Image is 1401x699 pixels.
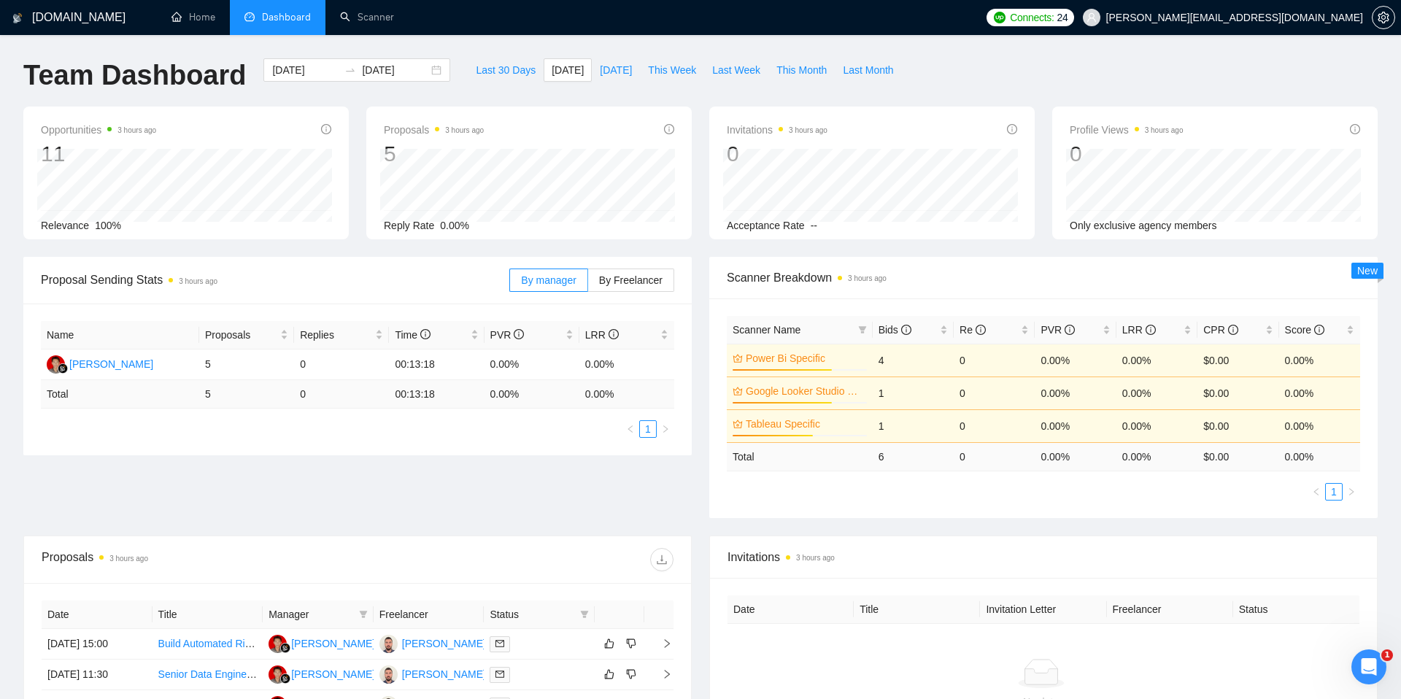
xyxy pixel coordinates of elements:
[179,277,217,285] time: 3 hours ago
[622,420,639,438] button: left
[1035,409,1116,442] td: 0.00%
[389,380,484,409] td: 00:13:18
[650,669,672,679] span: right
[42,548,358,571] div: Proposals
[41,271,509,289] span: Proposal Sending Stats
[41,380,199,409] td: Total
[727,548,1359,566] span: Invitations
[384,121,484,139] span: Proposals
[1326,484,1342,500] a: 1
[1041,324,1075,336] span: PVR
[1343,483,1360,501] li: Next Page
[796,554,835,562] time: 3 hours ago
[153,629,263,660] td: Build Automated Risk Management Reports Using ChatGPT & Data Analytics
[601,665,618,683] button: like
[650,638,672,649] span: right
[495,639,504,648] span: mail
[733,386,743,396] span: crown
[379,665,398,684] img: NE
[294,380,389,409] td: 0
[901,325,911,335] span: info-circle
[42,629,153,660] td: [DATE] 15:00
[727,269,1360,287] span: Scanner Breakdown
[395,329,430,341] span: Time
[626,668,636,680] span: dislike
[776,62,827,78] span: This Month
[269,635,287,653] img: RS
[291,636,375,652] div: [PERSON_NAME]
[854,595,980,624] th: Title
[873,344,954,376] td: 4
[544,58,592,82] button: [DATE]
[1279,409,1360,442] td: 0.00%
[599,274,663,286] span: By Freelancer
[269,668,375,679] a: RS[PERSON_NAME]
[727,121,827,139] span: Invitations
[294,321,389,349] th: Replies
[41,321,199,349] th: Name
[661,425,670,433] span: right
[1116,344,1197,376] td: 0.00%
[1381,649,1393,661] span: 1
[976,325,986,335] span: info-circle
[585,329,619,341] span: LRR
[746,416,864,432] a: Tableau Specific
[158,668,412,680] a: Senior Data Engineer - Power BI Attribution Architecture
[1343,483,1360,501] button: right
[1372,12,1395,23] a: setting
[379,635,398,653] img: NE
[205,327,277,343] span: Proposals
[855,319,870,341] span: filter
[153,600,263,629] th: Title
[727,220,805,231] span: Acceptance Rate
[69,356,153,372] div: [PERSON_NAME]
[954,442,1035,471] td: 0
[199,380,294,409] td: 5
[1347,487,1356,496] span: right
[362,62,428,78] input: End date
[609,329,619,339] span: info-circle
[23,58,246,93] h1: Team Dashboard
[109,555,148,563] time: 3 hours ago
[622,635,640,652] button: dislike
[980,595,1106,624] th: Invitation Letter
[291,666,375,682] div: [PERSON_NAME]
[873,442,954,471] td: 6
[374,600,485,629] th: Freelancer
[622,665,640,683] button: dislike
[41,140,156,168] div: 11
[1197,442,1278,471] td: $ 0.00
[651,554,673,565] span: download
[1116,442,1197,471] td: 0.00 %
[344,64,356,76] span: to
[514,329,524,339] span: info-circle
[1279,344,1360,376] td: 0.00%
[727,595,854,624] th: Date
[592,58,640,82] button: [DATE]
[640,421,656,437] a: 1
[153,660,263,690] td: Senior Data Engineer - Power BI Attribution Architecture
[95,220,121,231] span: 100%
[746,383,864,399] a: Google Looker Studio Specific
[879,324,911,336] span: Bids
[552,62,584,78] span: [DATE]
[263,600,374,629] th: Manager
[199,349,294,380] td: 5
[1312,487,1321,496] span: left
[485,380,579,409] td: 0.00 %
[344,64,356,76] span: swap-right
[379,668,486,679] a: NE[PERSON_NAME]
[1308,483,1325,501] button: left
[960,324,986,336] span: Re
[1357,265,1378,277] span: New
[954,409,1035,442] td: 0
[768,58,835,82] button: This Month
[580,610,589,619] span: filter
[858,325,867,334] span: filter
[171,11,215,23] a: homeHome
[664,124,674,134] span: info-circle
[42,660,153,690] td: [DATE] 11:30
[1057,9,1068,26] span: 24
[848,274,887,282] time: 3 hours ago
[604,638,614,649] span: like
